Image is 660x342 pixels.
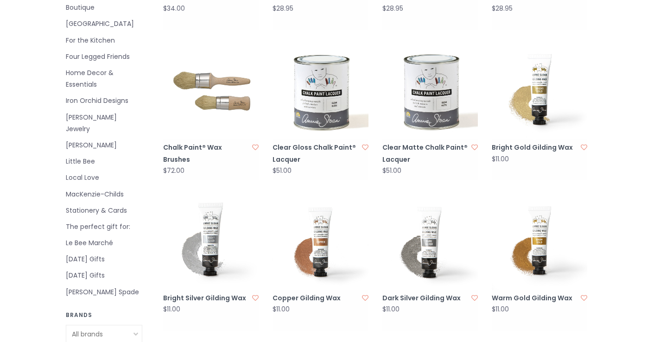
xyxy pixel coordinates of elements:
[492,44,587,139] img: Annie Sloan® Bright Gold Gilding Wax
[66,270,142,281] a: [DATE] Gifts
[66,112,142,135] a: [PERSON_NAME] Jewelry
[382,167,401,174] div: $51.00
[66,156,142,167] a: Little Bee
[163,194,259,290] img: Annie Sloan® Bright Silver Gilding Wax
[471,143,478,152] a: Add to wishlist
[66,95,142,107] a: Iron Orchid Designs
[66,2,142,13] a: Boutique
[66,139,142,151] a: [PERSON_NAME]
[492,5,513,12] div: $28.95
[163,306,180,313] div: $11.00
[492,292,578,304] a: Warm Gold Gilding Wax
[66,221,142,233] a: The perfect gift for:
[66,312,142,318] h3: Brands
[163,167,184,174] div: $72.00
[66,172,142,184] a: Local Love
[273,167,292,174] div: $51.00
[66,51,142,63] a: Four Legged Friends
[492,142,578,153] a: Bright Gold Gilding Wax
[382,194,478,290] img: Annie Sloan® Dark Silver Gilding Wax
[66,189,142,200] a: MacKenzie-Childs
[66,205,142,216] a: Stationery & Cards
[492,156,509,163] div: $11.00
[66,237,142,249] a: Le Bee Marché
[66,67,142,90] a: Home Decor & Essentials
[581,293,587,303] a: Add to wishlist
[382,292,469,304] a: Dark Silver Gilding Wax
[362,143,368,152] a: Add to wishlist
[163,292,249,304] a: Bright Silver Gilding Wax
[66,253,142,265] a: [DATE] Gifts
[66,18,142,30] a: [GEOGRAPHIC_DATA]
[492,306,509,313] div: $11.00
[382,142,469,165] a: Clear Matte Chalk Paint® Lacquer
[252,143,259,152] a: Add to wishlist
[163,142,249,165] a: Chalk Paint® Wax Brushes
[163,44,259,139] img: Annie Sloan® Chalk Paint® Wax Brushes
[273,292,359,304] a: Copper Gilding Wax
[273,5,293,12] div: $28.95
[66,35,142,46] a: For the Kitchen
[382,306,400,313] div: $11.00
[273,142,359,165] a: Clear Gloss Chalk Paint® Lacquer
[382,5,403,12] div: $28.95
[273,44,368,139] img: Annie Sloan® Clear Gloss Chalk Paint® Lacquer
[273,194,368,290] img: Annie Sloan® Copper Gilding Wax
[382,44,478,139] img: Annie Sloan® Clear Matte Chalk Paint® Lacquer
[362,293,368,303] a: Add to wishlist
[163,5,185,12] div: $34.00
[471,293,478,303] a: Add to wishlist
[66,286,142,298] a: [PERSON_NAME] Spade
[581,143,587,152] a: Add to wishlist
[492,194,587,290] img: Annie Sloan® Warm Gold Gilding Wax
[273,306,290,313] div: $11.00
[252,293,259,303] a: Add to wishlist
